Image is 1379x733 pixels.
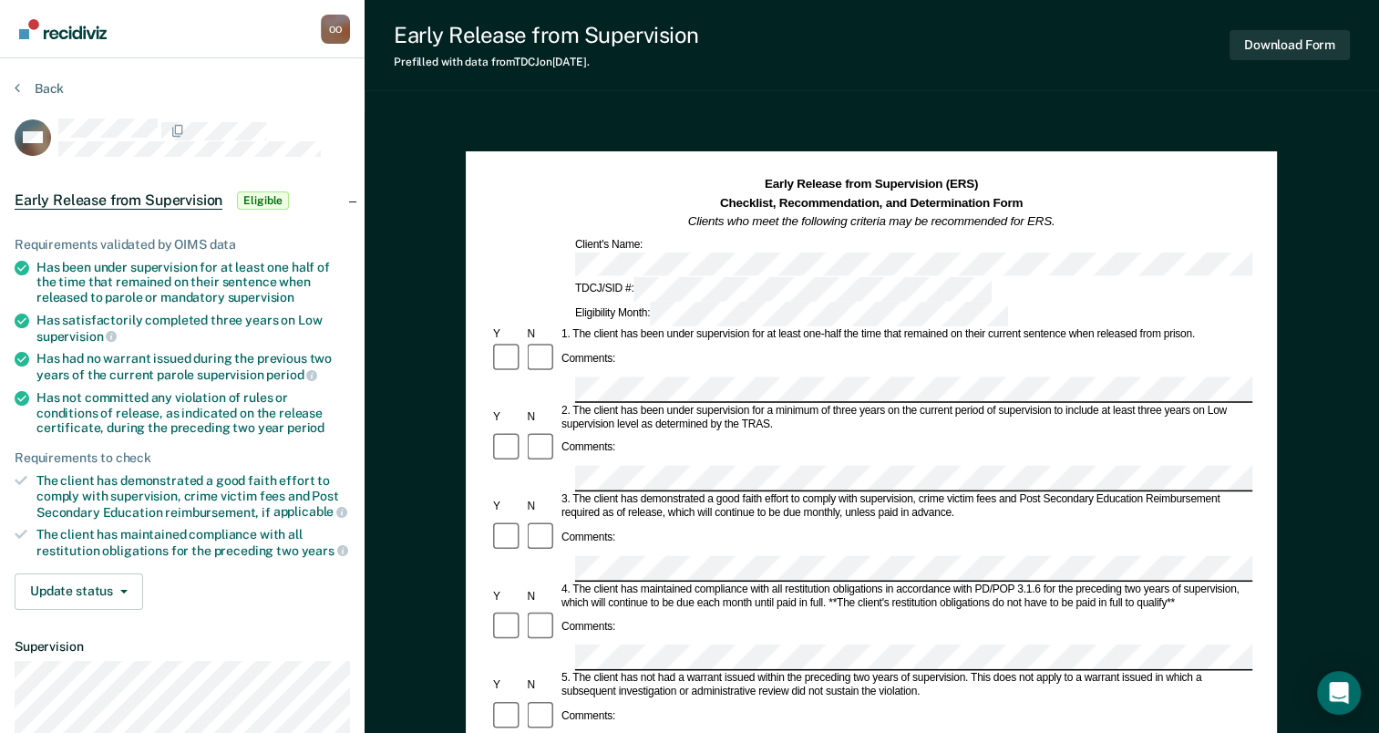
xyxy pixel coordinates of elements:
[36,351,350,382] div: Has had no warrant issued during the previous two years of the current parole supervision
[559,583,1252,610] div: 4. The client has maintained compliance with all restitution obligations in accordance with PD/PO...
[559,328,1252,342] div: 1. The client has been under supervision for at least one-half the time that remained on their cu...
[273,504,347,519] span: applicable
[525,590,559,604] div: N
[559,404,1252,431] div: 2. The client has been under supervision for a minimum of three years on the current period of su...
[36,313,350,344] div: Has satisfactorily completed three years on Low
[394,56,699,68] div: Prefilled with data from TDCJ on [DATE] .
[19,19,107,39] img: Recidiviz
[36,329,117,344] span: supervision
[525,328,559,342] div: N
[36,527,350,558] div: The client has maintained compliance with all restitution obligations for the preceding two
[572,278,994,303] div: TDCJ/SID #:
[36,390,350,436] div: Has not committed any violation of rules or conditions of release, as indicated on the release ce...
[1230,30,1350,60] button: Download Form
[15,80,64,97] button: Back
[36,473,350,520] div: The client has demonstrated a good faith effort to comply with supervision, crime victim fees and...
[321,15,350,44] button: Profile dropdown button
[572,302,1011,326] div: Eligibility Month:
[15,639,350,655] dt: Supervision
[525,500,559,513] div: N
[287,420,324,435] span: period
[559,493,1252,521] div: 3. The client has demonstrated a good faith effort to comply with supervision, crime victim fees ...
[302,543,348,558] span: years
[15,237,350,253] div: Requirements validated by OIMS data
[266,367,317,382] span: period
[559,441,618,455] div: Comments:
[490,410,524,424] div: Y
[525,679,559,693] div: N
[765,178,978,191] strong: Early Release from Supervision (ERS)
[559,710,618,724] div: Comments:
[490,500,524,513] div: Y
[237,191,289,210] span: Eligible
[720,196,1023,210] strong: Checklist, Recommendation, and Determination Form
[228,290,294,305] span: supervision
[559,621,618,635] div: Comments:
[15,191,222,210] span: Early Release from Supervision
[1317,671,1361,715] div: Open Intercom Messenger
[15,573,143,610] button: Update status
[559,352,618,366] div: Comments:
[490,679,524,693] div: Y
[394,22,699,48] div: Early Release from Supervision
[525,410,559,424] div: N
[321,15,350,44] div: O O
[490,590,524,604] div: Y
[15,450,350,466] div: Requirements to check
[559,672,1252,699] div: 5. The client has not had a warrant issued within the preceding two years of supervision. This do...
[688,214,1055,228] em: Clients who meet the following criteria may be recommended for ERS.
[559,531,618,544] div: Comments:
[490,328,524,342] div: Y
[36,260,350,305] div: Has been under supervision for at least one half of the time that remained on their sentence when...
